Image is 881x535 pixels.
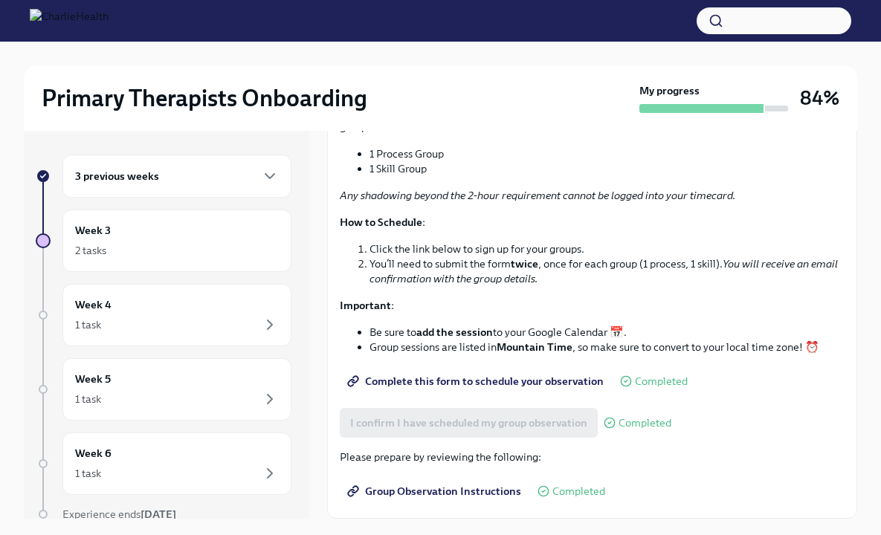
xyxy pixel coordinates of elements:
strong: add the session [416,325,493,339]
h6: Week 3 [75,222,111,239]
a: Complete this form to schedule your observation [340,366,614,396]
span: Group Observation Instructions [350,484,521,499]
h6: Week 6 [75,445,112,461]
li: Group sessions are listed in , so make sure to convert to your local time zone! ⏰ [369,340,845,354]
li: Click the link below to sign up for your groups. [369,241,845,256]
strong: twice [511,257,538,270]
strong: Mountain Time [497,340,572,354]
div: 1 task [75,317,101,332]
span: Completed [635,376,688,387]
span: Completed [619,418,671,429]
p: : [340,298,845,313]
strong: My progress [639,83,700,98]
li: 1 Process Group [369,146,845,161]
em: Any shadowing beyond the 2-hour requirement cannot be logged into your timecard. [340,189,735,202]
div: 3 previous weeks [62,155,291,198]
a: Week 61 task [36,432,291,495]
h2: Primary Therapists Onboarding [42,83,367,113]
span: Completed [552,486,605,497]
div: 1 task [75,392,101,406]
a: Week 41 task [36,284,291,346]
a: Week 51 task [36,358,291,421]
span: Complete this form to schedule your observation [350,374,604,389]
a: Group Observation Instructions [340,476,532,506]
strong: Important [340,299,391,312]
div: 1 task [75,466,101,481]
h6: Week 5 [75,371,111,387]
h6: Week 4 [75,296,112,313]
p: : [340,215,845,230]
h3: 84% [800,85,839,111]
a: Week 32 tasks [36,210,291,272]
img: CharlieHealth [30,9,109,33]
h6: 3 previous weeks [75,168,159,184]
div: 2 tasks [75,243,106,258]
li: Be sure to to your Google Calendar 📅. [369,325,845,340]
strong: How to Schedule [340,215,422,229]
p: Please prepare by reviewing the following: [340,450,845,464]
strong: [DATE] [141,508,176,521]
li: You’ll need to submit the form , once for each group (1 process, 1 skill). [369,256,845,286]
li: 1 Skill Group [369,161,845,176]
span: Experience ends [62,508,176,521]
